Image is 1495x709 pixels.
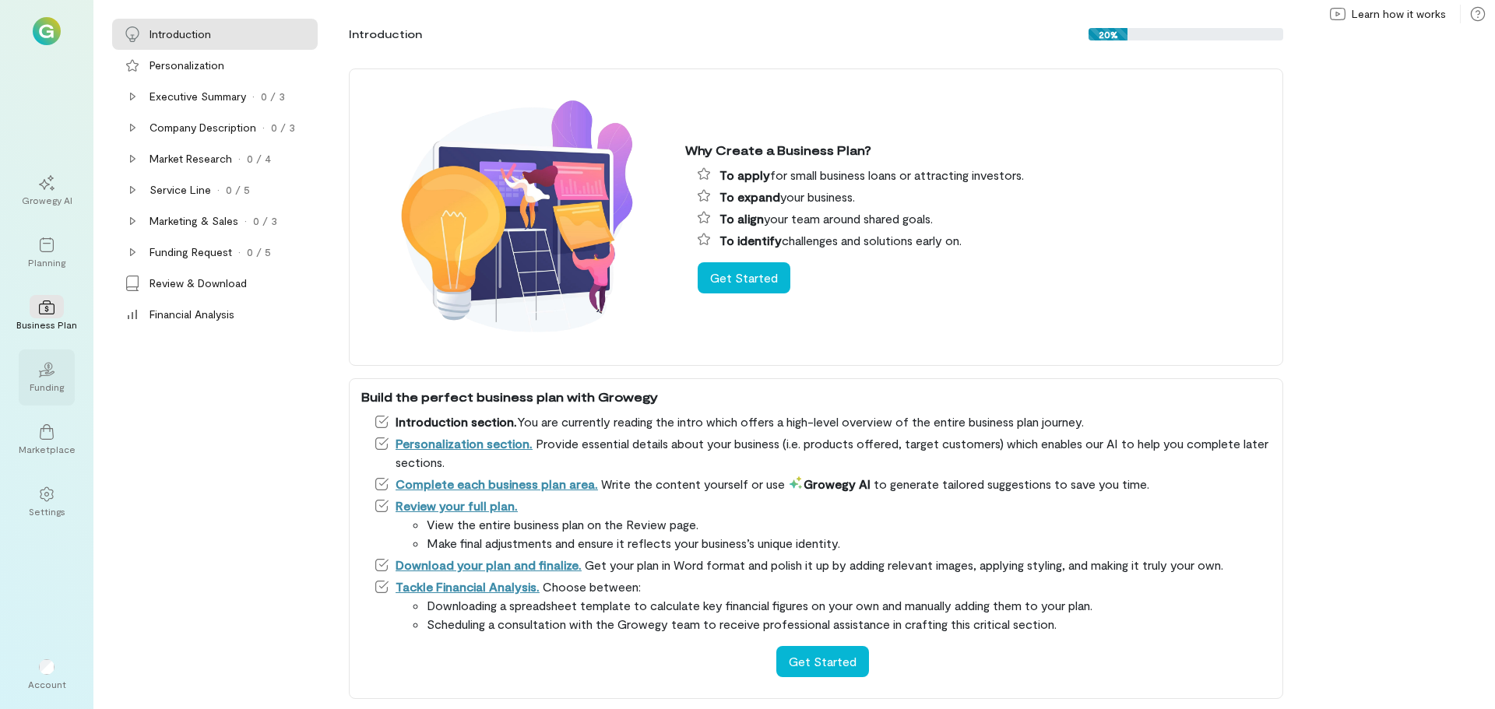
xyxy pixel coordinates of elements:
[149,58,224,73] div: Personalization
[788,476,871,491] span: Growegy AI
[149,26,211,42] div: Introduction
[396,498,518,513] a: Review your full plan.
[719,189,780,204] span: To expand
[374,577,1271,634] li: Choose between:
[149,89,246,104] div: Executive Summary
[396,436,533,451] a: Personalization section.
[149,276,247,291] div: Review & Download
[427,515,1271,534] li: View the entire business plan on the Review page.
[28,678,66,690] div: Account
[396,414,517,429] span: Introduction section.
[30,381,64,393] div: Funding
[247,244,271,260] div: 0 / 5
[16,318,77,331] div: Business Plan
[374,556,1271,574] li: Get your plan in Word format and polish it up by adding relevant images, applying styling, and ma...
[776,646,869,677] button: Get Started
[149,244,232,260] div: Funding Request
[19,412,75,468] a: Marketplace
[226,182,250,198] div: 0 / 5
[271,120,295,135] div: 0 / 3
[374,412,1271,431] li: You are currently reading the intro which offers a high-level overview of the entire business pla...
[427,596,1271,615] li: Downloading a spreadsheet template to calculate key financial figures on your own and manually ad...
[19,443,76,455] div: Marketplace
[149,182,211,198] div: Service Line
[698,262,790,293] button: Get Started
[374,434,1271,472] li: Provide essential details about your business (i.e. products offered, target customers) which ena...
[149,151,232,167] div: Market Research
[252,89,255,104] div: ·
[238,151,241,167] div: ·
[253,213,277,229] div: 0 / 3
[396,579,540,594] a: Tackle Financial Analysis.
[262,120,265,135] div: ·
[19,349,75,405] a: Funding
[719,211,764,226] span: To align
[247,151,271,167] div: 0 / 4
[361,78,673,356] img: Why create a business plan
[698,231,1271,250] li: challenges and solutions early on.
[19,474,75,530] a: Settings
[719,167,770,182] span: To apply
[396,557,582,572] a: Download your plan and finalize.
[427,615,1271,634] li: Scheduling a consultation with the Growegy team to receive professional assistance in crafting th...
[1352,6,1446,22] span: Learn how it works
[19,225,75,281] a: Planning
[149,213,238,229] div: Marketing & Sales
[374,475,1271,493] li: Write the content yourself or use to generate tailored suggestions to save you time.
[698,209,1271,228] li: your team around shared goals.
[29,505,65,518] div: Settings
[361,388,1271,406] div: Build the perfect business plan with Growegy
[149,120,256,135] div: Company Description
[719,233,782,247] span: To identify
[19,287,75,343] a: Business Plan
[698,166,1271,184] li: for small business loans or attracting investors.
[238,244,241,260] div: ·
[217,182,220,198] div: ·
[19,163,75,219] a: Growegy AI
[19,647,75,703] div: Account
[427,534,1271,553] li: Make final adjustments and ensure it reflects your business’s unique identity.
[261,89,285,104] div: 0 / 3
[244,213,247,229] div: ·
[349,26,422,42] div: Introduction
[28,256,65,269] div: Planning
[698,188,1271,206] li: your business.
[396,476,598,491] a: Complete each business plan area.
[685,141,1271,160] div: Why Create a Business Plan?
[22,194,72,206] div: Growegy AI
[149,307,234,322] div: Financial Analysis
